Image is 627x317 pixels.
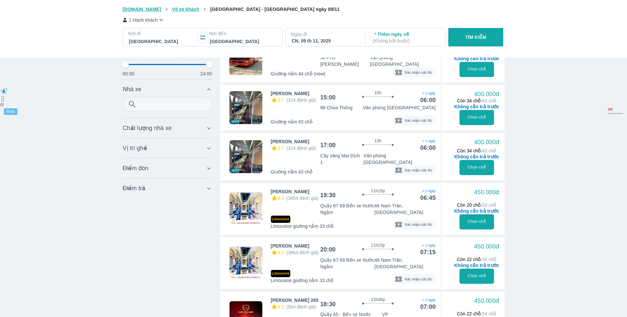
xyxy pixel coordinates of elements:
p: Quầy 67 69 Bến xe Nước Ngầm [320,257,375,270]
button: Chọn chỗ [459,269,494,284]
span: used queries [608,112,623,115]
img: instant verification logo [395,68,403,76]
div: Nhà xe [123,97,212,116]
span: (504 đánh giá) [286,304,316,309]
button: TÌM KIẾM [448,28,503,46]
p: 98 Chùa Thông [320,104,353,111]
span: Giường nằm 43 chỗ [271,119,313,125]
p: Ngày đi [291,31,359,38]
span: 4.5 [278,304,284,309]
button: Chọn chỗ [459,62,494,77]
div: 450.000đ [474,188,499,196]
span: 4.4 [278,250,284,255]
p: Thêm ngày về [373,31,439,44]
span: Không cần trả trước [454,55,499,62]
span: Giường nằm 44 chỗ (new) [271,70,326,77]
p: Nơi đến [209,30,277,37]
img: instant verification logo [395,117,403,124]
span: Còn 22 chỗ [457,257,496,262]
button: 1 Hành khách [123,16,165,23]
div: 07:00 [420,303,436,311]
span: Không cần trả trước [454,208,499,214]
div: 19:30 [320,191,336,199]
div: Chất lượng nhà xe [123,120,212,136]
span: Còn 20 chỗ [457,202,496,208]
span: Còn 34 chỗ [457,148,496,153]
p: Nơi đi [128,30,196,37]
div: 06:00 [420,96,436,104]
span: / 34 chỗ [481,311,496,316]
span: + 1 ngày [420,298,436,303]
div: 400.000đ [474,138,499,146]
span: Xác nhận tức thì [403,69,434,75]
span: Limousine [271,270,291,277]
span: 13h [375,138,381,144]
p: 24:00 [200,70,212,77]
span: Không cần trả trước [454,262,499,269]
img: image [229,247,262,279]
div: Điểm trả [123,180,212,196]
img: instant verification logo [395,221,403,228]
span: Vị trí ghế [123,144,147,152]
div: 450.000đ [474,297,499,305]
span: 3.7 [278,145,284,151]
p: Quầy 67 69 Bến xe Nước Ngầm [320,202,375,216]
span: 3.7 [278,97,284,103]
button: Chọn chỗ [459,214,494,229]
p: Văn phòng [GEOGRAPHIC_DATA] [363,104,435,111]
div: Điểm đón [123,160,212,176]
span: (3664 đánh giá) [286,196,319,201]
span: Còn 34 chỗ [457,98,496,103]
button: Chọn chỗ [459,110,494,125]
nav: breadcrumb [123,6,505,13]
div: Nhà xe [123,81,212,97]
img: image [229,140,262,173]
span: 15h [375,90,381,95]
span: + 1 ngày [420,91,436,96]
span: [PERSON_NAME] [271,188,309,195]
div: 06:00 [420,144,436,152]
span: / 43 chỗ [481,148,496,153]
img: instant verification logo [395,166,403,174]
p: 46 Nam Trân,[GEOGRAPHIC_DATA] [375,202,436,216]
span: Xác nhận tức thì [403,167,434,173]
span: Điểm đón [123,164,148,172]
span: Vé xe khách [172,7,199,12]
span: (314 đánh giá) [286,145,316,151]
span: / 43 chỗ [481,98,496,103]
span: [DOMAIN_NAME] [123,7,161,12]
div: Beta [4,108,17,115]
div: 06:45 [420,194,436,202]
span: Limousine [271,216,291,223]
span: [GEOGRAPHIC_DATA] - [GEOGRAPHIC_DATA] ngày 09/11 [210,7,340,12]
span: [PERSON_NAME] [271,138,309,145]
button: Chọn chỗ [459,160,494,175]
span: + 1 ngày [420,243,436,248]
span: + 1 ngày [420,139,436,144]
span: Xác nhận tức thì [403,222,434,228]
div: 450.000đ [474,243,499,251]
div: CN, 09 th 11, 2025 [292,38,358,44]
p: ( Không bắt buộc ) [373,38,439,44]
span: Không cần trả trước [454,103,499,110]
span: Limousine giường nằm 33 chỗ [271,277,334,284]
span: Còn 22 chỗ [457,311,496,316]
div: 07:15 [420,248,436,256]
p: Văn phòng [GEOGRAPHIC_DATA] [370,54,436,67]
img: image [229,91,262,124]
span: [PERSON_NAME] [271,90,309,97]
span: (3664 đánh giá) [286,250,319,255]
div: 18:30 [320,300,336,308]
span: / 33 chỗ [481,202,496,208]
span: (314 đánh giá) [286,97,316,103]
span: Giường nằm 43 chỗ [271,169,313,175]
span: Chất lượng nhà xe [123,124,172,132]
div: Vị trí ghế [123,140,212,156]
span: + 1 ngày [420,189,436,194]
div: 15:00 [320,93,336,101]
span: Không cần trả trước [454,153,499,160]
p: Văn phòng [GEOGRAPHIC_DATA] [363,152,435,166]
span: [PERSON_NAME] 265 [271,297,319,304]
span: Limousine giường nằm 33 chỗ [271,223,334,229]
img: image [229,192,262,225]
